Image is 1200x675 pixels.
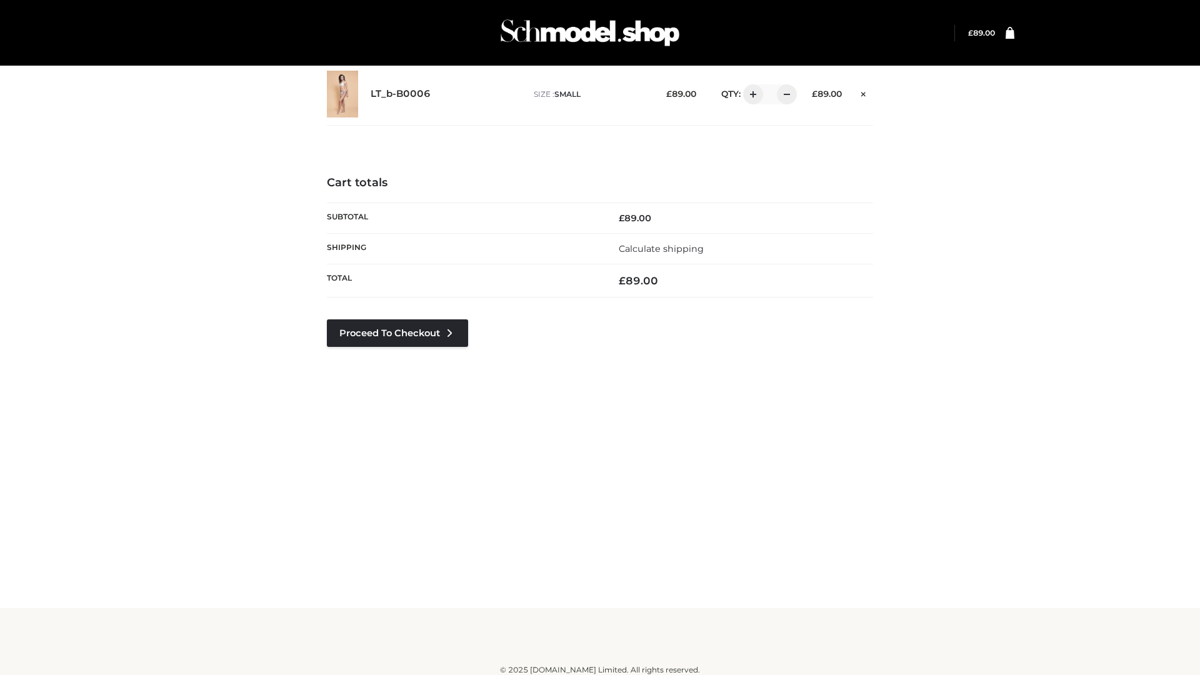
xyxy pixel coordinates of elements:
a: LT_b-B0006 [371,88,431,100]
th: Total [327,264,600,297]
a: £89.00 [968,28,995,37]
p: size : [534,89,647,100]
div: QTY: [709,84,792,104]
bdi: 89.00 [619,212,651,224]
bdi: 89.00 [666,89,696,99]
th: Subtotal [327,202,600,233]
bdi: 89.00 [812,89,842,99]
span: SMALL [554,89,581,99]
span: £ [666,89,672,99]
span: £ [619,212,624,224]
img: LT_b-B0006 - SMALL [327,71,358,117]
span: £ [619,274,626,287]
span: £ [812,89,817,99]
bdi: 89.00 [619,274,658,287]
th: Shipping [327,233,600,264]
a: Remove this item [854,84,873,101]
img: Schmodel Admin 964 [496,8,684,57]
a: Proceed to Checkout [327,319,468,347]
bdi: 89.00 [968,28,995,37]
a: Calculate shipping [619,243,704,254]
span: £ [968,28,973,37]
h4: Cart totals [327,176,873,190]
